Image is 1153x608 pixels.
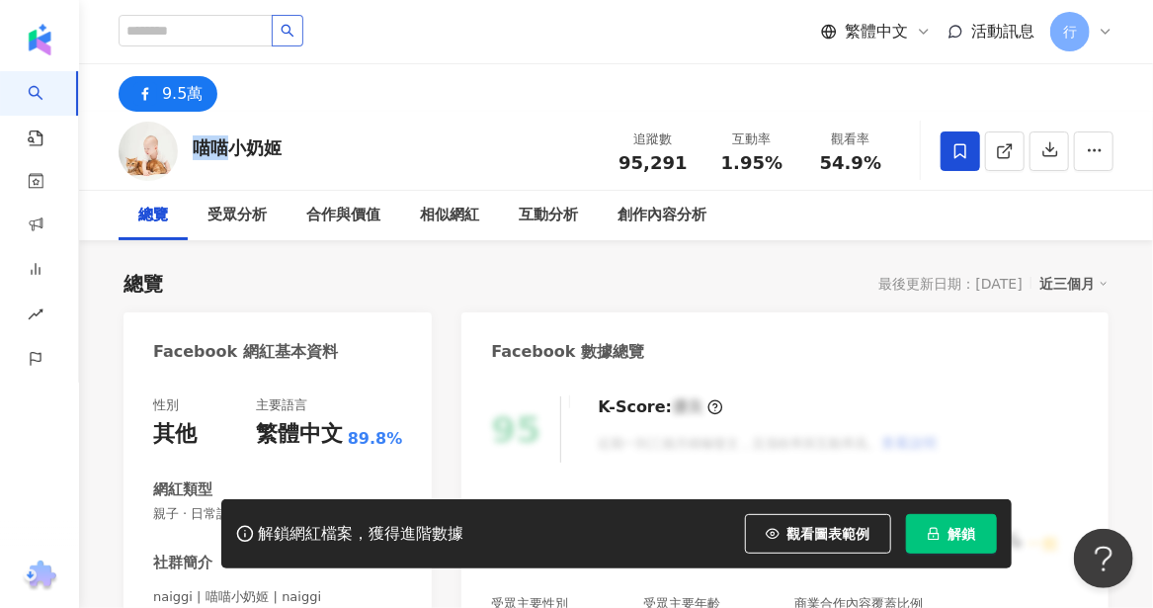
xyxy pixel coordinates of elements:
[927,527,941,541] span: lock
[348,428,403,450] span: 89.8%
[971,22,1034,41] span: 活動訊息
[138,204,168,227] div: 總覽
[256,419,343,450] div: 繁體中文
[420,204,479,227] div: 相似網紅
[28,295,43,339] span: rise
[119,122,178,181] img: KOL Avatar
[598,396,723,418] div: K-Score :
[21,561,59,592] img: chrome extension
[845,21,908,43] span: 繁體中文
[906,514,997,554] button: 解鎖
[714,130,789,149] div: 互動率
[948,526,976,542] span: 解鎖
[24,24,55,55] img: logo icon
[745,514,891,554] button: 觀看圖表範例
[813,130,888,149] div: 觀看率
[618,152,687,173] span: 95,291
[256,396,307,414] div: 主要語言
[721,153,782,173] span: 1.95%
[1039,271,1109,297] div: 近三個月
[153,419,197,450] div: 其他
[820,153,881,173] span: 54.9%
[519,204,578,227] div: 互動分析
[28,71,67,148] a: search
[153,588,402,606] span: naiggi | 喵喵小奶姬 | naiggi
[281,24,294,38] span: search
[193,135,282,160] div: 喵喵小奶姬
[491,341,644,363] div: Facebook 數據總覽
[306,204,380,227] div: 合作與價值
[153,396,179,414] div: 性別
[207,204,267,227] div: 受眾分析
[616,130,691,149] div: 追蹤數
[618,204,706,227] div: 創作內容分析
[124,270,163,298] div: 總覽
[787,526,870,542] span: 觀看圖表範例
[1063,21,1077,43] span: 行
[153,479,212,500] div: 網紅類型
[162,80,203,108] div: 9.5萬
[119,76,217,112] button: 9.5萬
[259,524,464,545] div: 解鎖網紅檔案，獲得進階數據
[153,341,338,363] div: Facebook 網紅基本資料
[879,276,1023,292] div: 最後更新日期：[DATE]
